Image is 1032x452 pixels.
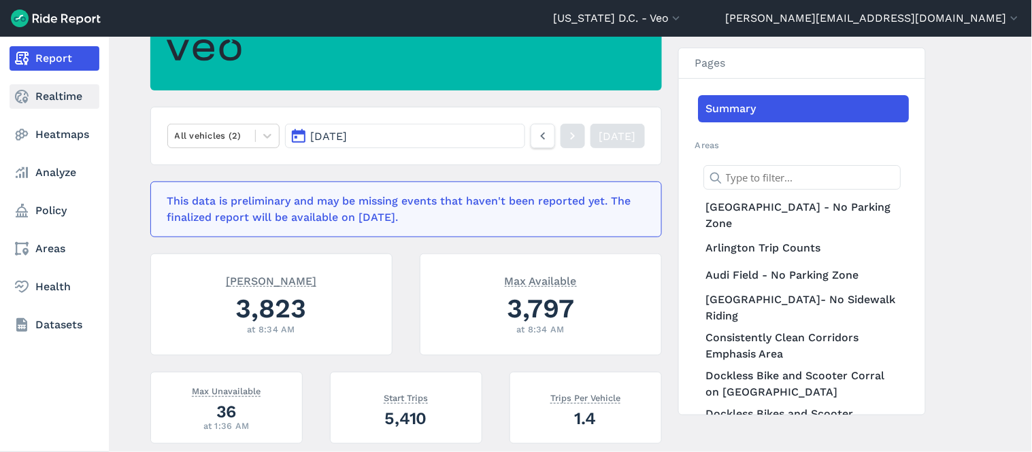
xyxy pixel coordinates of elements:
[226,273,316,287] span: [PERSON_NAME]
[698,95,909,122] a: Summary
[10,198,99,223] a: Policy
[167,31,242,69] img: Veo
[347,406,465,430] div: 5,410
[505,273,577,287] span: Max Available
[10,313,99,337] a: Datasets
[703,165,901,190] input: Type to filter...
[285,124,525,148] button: [DATE]
[698,234,909,262] a: Arlington Trip Counts
[437,323,645,336] div: at 8:34 AM
[11,10,101,27] img: Ride Report
[10,160,99,185] a: Analyze
[553,10,683,27] button: [US_STATE] D.C. - Veo
[698,327,909,365] a: Consistently Clean Corridors Emphasis Area
[527,406,645,430] div: 1.4
[698,289,909,327] a: [GEOGRAPHIC_DATA]- No Sidewalk Riding
[310,130,347,143] span: [DATE]
[10,237,99,261] a: Areas
[167,193,637,226] div: This data is preliminary and may be missing events that haven't been reported yet. The finalized ...
[726,10,1021,27] button: [PERSON_NAME][EMAIL_ADDRESS][DOMAIN_NAME]
[192,383,261,397] span: Max Unavailable
[10,122,99,147] a: Heatmaps
[679,48,925,79] h3: Pages
[167,290,376,327] div: 3,823
[167,419,286,432] div: at 1:36 AM
[437,290,645,327] div: 3,797
[10,46,99,71] a: Report
[698,262,909,289] a: Audi Field - No Parking Zone
[10,84,99,109] a: Realtime
[167,400,286,423] div: 36
[695,139,909,152] h2: Areas
[698,196,909,234] a: [GEOGRAPHIC_DATA] - No Parking Zone
[698,365,909,403] a: Dockless Bike and Scooter Corral on [GEOGRAPHIC_DATA]
[550,390,620,404] span: Trips Per Vehicle
[384,390,428,404] span: Start Trips
[167,323,376,336] div: at 8:34 AM
[698,403,909,441] a: Dockless Bikes and Scooter Georgetown Geofence Restrictions
[10,275,99,299] a: Health
[590,124,645,148] a: [DATE]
